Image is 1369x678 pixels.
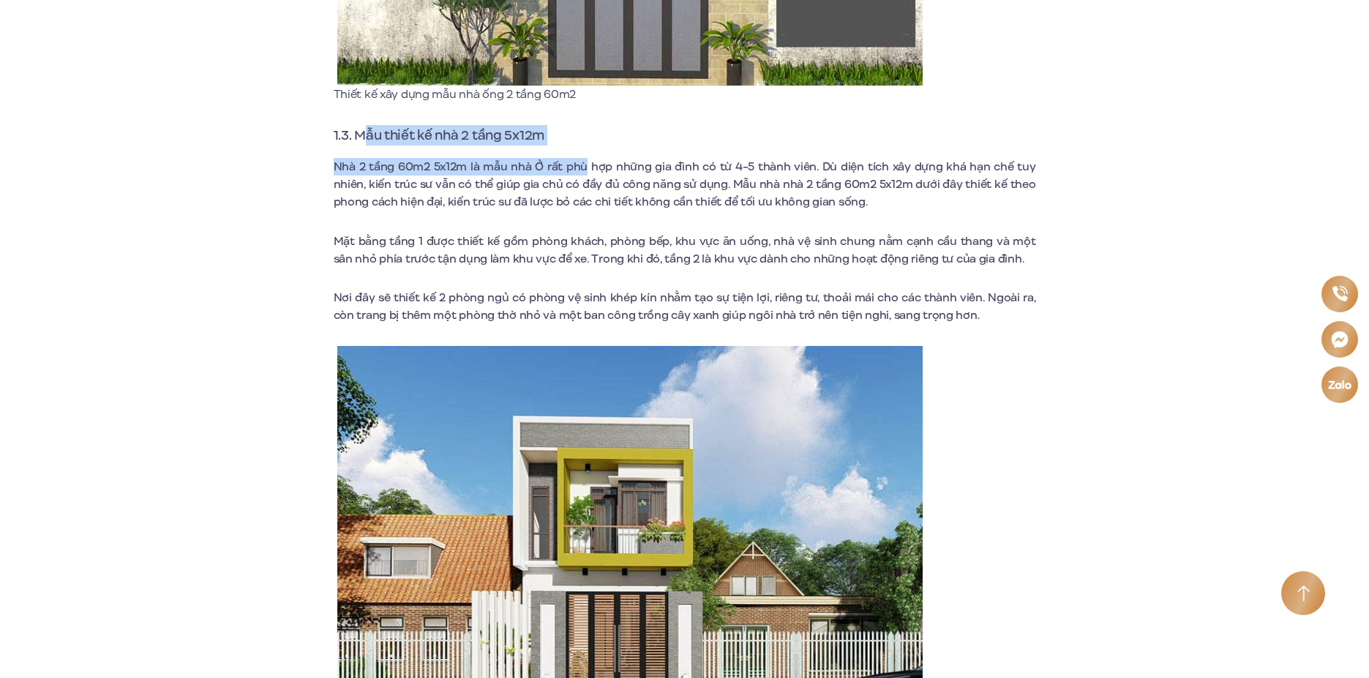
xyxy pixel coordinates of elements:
span: Nhà 2 tầng 60m2 5x12m là mẫu nhà Ở rất phù hợp những gia đình có từ 4-5 thành viên. Dù diện tích ... [334,159,1036,210]
img: Arrow icon [1297,585,1310,602]
span: Mặt bằng tầng 1 được thiết kế gồm phòng khách, phòng bếp, khu vực ăn uống, nhà vệ sinh chung nằm ... [334,233,1036,267]
img: Zalo icon [1327,380,1352,389]
img: Phone icon [1332,286,1348,302]
img: Messenger icon [1330,330,1349,348]
span: Nơi đây sẽ thiết kế 2 phòng ngủ có phòng vệ sinh khép kín nhằm tạo sự tiện lợi, riêng tư, thoải m... [334,290,1036,323]
p: Thiết kế xây dựng mẫu nhà ống 2 tầng 60m2 [334,86,926,103]
span: 1.3. Mẫu thiết kế nhà 2 tầng 5x12m [334,126,544,145]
